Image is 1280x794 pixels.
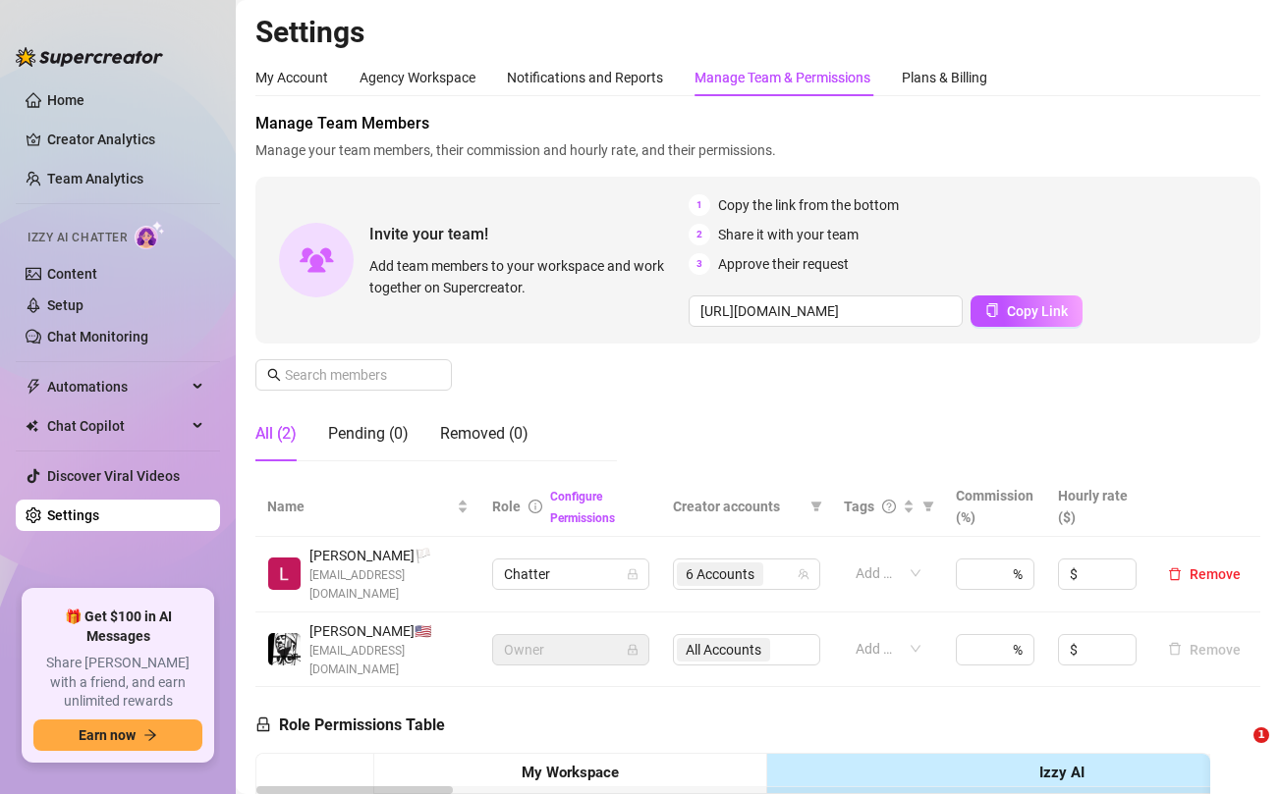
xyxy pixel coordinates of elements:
span: info-circle [529,500,542,513]
span: 2 [689,224,710,245]
span: search [267,368,281,382]
span: question-circle [882,500,896,513]
th: Commission (%) [944,477,1046,537]
strong: Izzy AI [1039,764,1085,781]
img: Chat Copilot [26,419,38,433]
span: delete [1168,567,1182,581]
div: All (2) [255,422,297,446]
button: Remove [1160,638,1249,662]
span: Owner [504,635,638,664]
span: Add team members to your workspace and work together on Supercreator. [369,255,681,298]
img: Pedro Rolle Jr. [268,633,301,665]
span: Chat Copilot [47,410,187,442]
span: Manage Team Members [255,112,1260,135]
span: Share it with your team [718,224,859,245]
a: Settings [47,507,99,523]
span: Share [PERSON_NAME] with a friend, and earn unlimited rewards [33,654,202,712]
button: Earn nowarrow-right [33,719,202,751]
span: 🎁 Get $100 in AI Messages [33,608,202,646]
span: Chatter [504,559,638,589]
th: Name [255,477,480,537]
div: Notifications and Reports [507,67,663,88]
span: [PERSON_NAME] 🏳️ [309,545,469,566]
span: Remove [1190,566,1241,582]
span: filter [918,492,938,521]
div: Removed (0) [440,422,529,446]
div: Plans & Billing [902,67,987,88]
span: thunderbolt [26,379,41,395]
span: Approve their request [718,253,849,275]
span: Copy the link from the bottom [718,194,899,216]
span: filter [922,501,934,512]
span: Invite your team! [369,222,689,246]
a: Configure Permissions [550,490,615,525]
div: Manage Team & Permissions [695,67,870,88]
span: arrow-right [143,728,157,742]
h5: Role Permissions Table [255,714,445,737]
a: Discover Viral Videos [47,468,180,484]
span: filter [810,501,822,512]
span: filter [807,492,826,521]
span: Role [492,499,521,514]
div: Pending (0) [328,422,409,446]
span: Creator accounts [673,496,803,517]
span: [EMAIL_ADDRESS][DOMAIN_NAME] [309,566,469,604]
img: AI Chatter [135,221,165,249]
iframe: Intercom live chat [1213,727,1260,774]
span: Izzy AI Chatter [28,229,127,247]
strong: My Workspace [522,764,619,781]
span: Earn now [79,727,136,743]
span: 6 Accounts [677,562,763,586]
span: Tags [844,496,874,517]
img: Luciano Ayala [268,557,301,590]
span: lock [627,568,639,580]
a: Setup [47,297,83,313]
h2: Settings [255,14,1260,51]
button: Remove [1160,562,1249,586]
span: 3 [689,253,710,275]
span: lock [255,716,271,732]
span: 1 [689,194,710,216]
span: [PERSON_NAME] 🇺🇸 [309,620,469,642]
div: My Account [255,67,328,88]
a: Creator Analytics [47,124,204,155]
th: Hourly rate ($) [1046,477,1148,537]
a: Home [47,92,84,108]
a: Team Analytics [47,171,143,186]
img: logo-BBDzfeDw.svg [16,47,163,67]
button: Copy Link [971,295,1083,327]
span: Automations [47,371,187,402]
span: team [798,568,809,580]
span: Name [267,496,453,517]
span: Copy Link [1007,303,1068,319]
span: [EMAIL_ADDRESS][DOMAIN_NAME] [309,642,469,679]
a: Chat Monitoring [47,329,148,344]
span: 1 [1253,727,1269,743]
input: Search members [285,364,424,386]
span: 6 Accounts [686,563,754,585]
span: lock [627,644,639,656]
span: Manage your team members, their commission and hourly rate, and their permissions. [255,139,1260,161]
span: copy [985,303,999,317]
div: Agency Workspace [360,67,475,88]
a: Content [47,266,97,282]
